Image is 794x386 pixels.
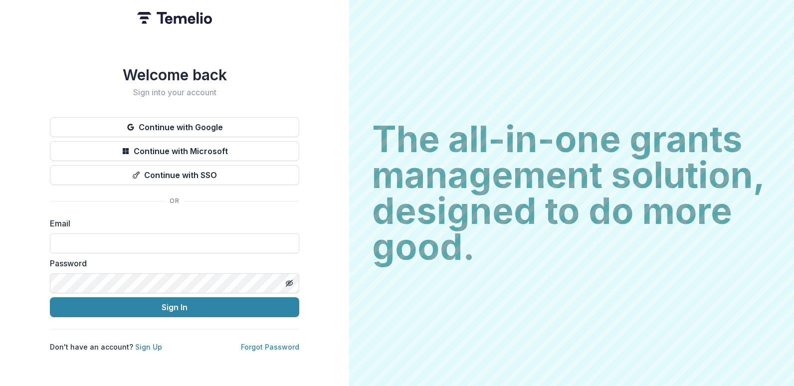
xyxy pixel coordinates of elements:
label: Email [50,217,293,229]
button: Continue with SSO [50,165,299,185]
a: Forgot Password [241,343,299,351]
h2: Sign into your account [50,88,299,97]
p: Don't have an account? [50,342,162,352]
img: Temelio [137,12,212,24]
a: Sign Up [135,343,162,351]
button: Sign In [50,297,299,317]
button: Toggle password visibility [281,275,297,291]
h1: Welcome back [50,66,299,84]
button: Continue with Google [50,117,299,137]
label: Password [50,257,293,269]
button: Continue with Microsoft [50,141,299,161]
